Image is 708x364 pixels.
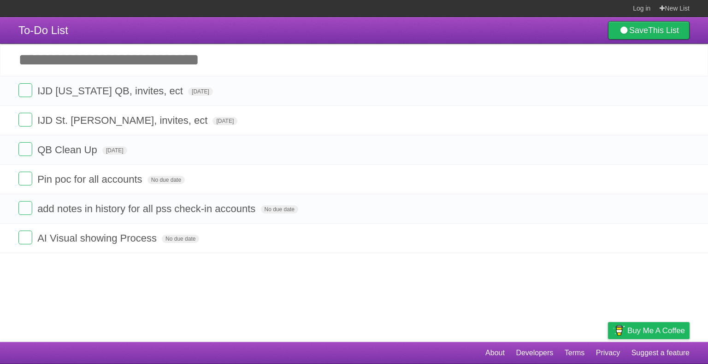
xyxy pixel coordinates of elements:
span: Buy me a coffee [627,323,685,339]
span: [DATE] [188,87,213,96]
span: IJD St. [PERSON_NAME], invites, ect [37,115,210,126]
span: Pin poc for all accounts [37,173,144,185]
span: [DATE] [102,146,127,155]
img: Buy me a coffee [613,323,625,338]
a: Suggest a feature [631,344,690,362]
label: Done [18,83,32,97]
span: To-Do List [18,24,68,36]
a: Developers [516,344,553,362]
b: This List [648,26,679,35]
span: add notes in history for all pss check-in accounts [37,203,258,214]
span: No due date [147,176,185,184]
span: AI Visual showing Process [37,232,159,244]
label: Done [18,231,32,244]
a: Terms [565,344,585,362]
span: No due date [162,235,199,243]
label: Done [18,201,32,215]
a: About [485,344,505,362]
a: Privacy [596,344,620,362]
span: [DATE] [212,117,237,125]
label: Done [18,142,32,156]
span: QB Clean Up [37,144,100,156]
span: No due date [261,205,298,214]
label: Done [18,113,32,127]
span: IJD [US_STATE] QB, invites, ect [37,85,185,97]
a: SaveThis List [608,21,690,40]
label: Done [18,172,32,185]
a: Buy me a coffee [608,322,690,339]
